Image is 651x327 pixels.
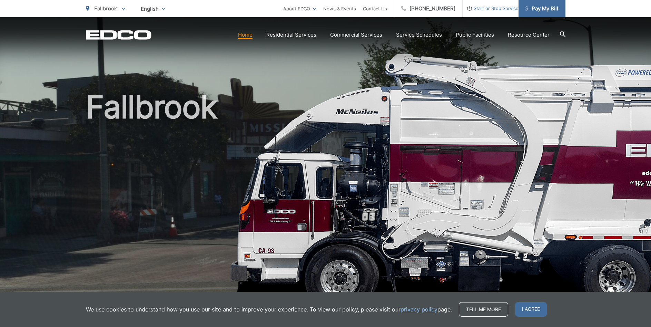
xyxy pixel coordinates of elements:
[508,31,550,39] a: Resource Center
[86,90,565,308] h1: Fallbrook
[456,31,494,39] a: Public Facilities
[238,31,253,39] a: Home
[401,305,437,314] a: privacy policy
[323,4,356,13] a: News & Events
[283,4,316,13] a: About EDCO
[396,31,442,39] a: Service Schedules
[515,302,547,317] span: I agree
[363,4,387,13] a: Contact Us
[136,3,170,15] span: English
[86,305,452,314] p: We use cookies to understand how you use our site and to improve your experience. To view our pol...
[459,302,508,317] a: Tell me more
[86,30,151,40] a: EDCD logo. Return to the homepage.
[525,4,558,13] span: Pay My Bill
[94,5,117,12] span: Fallbrook
[266,31,316,39] a: Residential Services
[330,31,382,39] a: Commercial Services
